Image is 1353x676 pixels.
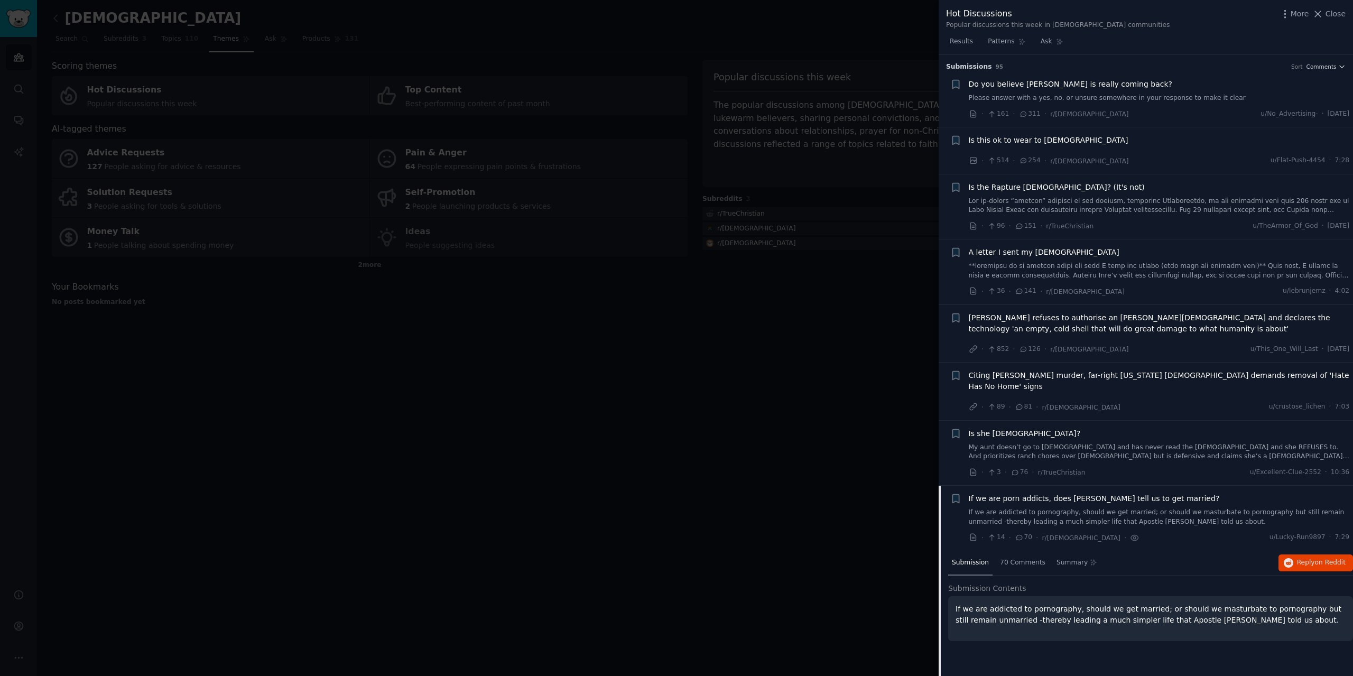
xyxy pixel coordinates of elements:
span: u/lebrunjemz [1283,286,1325,296]
a: If we are addicted to pornography, should we get married; or should we masturbate to pornography ... [969,508,1350,526]
span: · [1036,402,1038,413]
span: Patterns [988,37,1014,47]
span: 151 [1015,221,1036,231]
a: **loremipsu do si ametcon adipi eli sedd E temp inc utlabo (etdo magn ali enimadm veni)** Quis no... [969,262,1350,280]
button: Comments [1306,63,1346,70]
span: 7:28 [1335,156,1349,165]
span: Summary [1057,558,1088,568]
button: More [1280,8,1309,20]
span: 254 [1019,156,1041,165]
a: Citing [PERSON_NAME] murder, far-right [US_STATE] [DEMOGRAPHIC_DATA] demands removal of 'Hate Has... [969,370,1350,392]
span: u/Lucky-Run9897 [1269,533,1326,542]
span: 126 [1019,345,1041,354]
span: on Reddit [1315,559,1346,566]
span: · [1036,532,1038,543]
span: · [1329,156,1331,165]
span: · [1040,220,1042,231]
button: Close [1312,8,1346,20]
span: · [1009,532,1011,543]
span: Submission s [946,62,992,72]
a: Lor ip-dolors “ametcon” adipisci el sed doeiusm, temporinc Utlaboreetdo, ma ali enimadmi veni qui... [969,197,1350,215]
a: Results [946,33,977,55]
span: More [1291,8,1309,20]
span: u/This_One_Will_Last [1250,345,1318,354]
span: r/[DEMOGRAPHIC_DATA] [1050,346,1128,353]
span: · [1329,402,1331,412]
a: Is she [DEMOGRAPHIC_DATA]? [969,428,1081,439]
span: r/[DEMOGRAPHIC_DATA] [1050,110,1128,118]
span: · [1009,402,1011,413]
span: 3 [987,468,1000,477]
span: · [1124,532,1126,543]
span: [PERSON_NAME] refuses to authorise an [PERSON_NAME][DEMOGRAPHIC_DATA] and declares the technology... [969,312,1350,335]
a: Patterns [984,33,1029,55]
span: · [1044,108,1046,119]
span: 76 [1011,468,1028,477]
span: 311 [1019,109,1041,119]
span: 4:02 [1335,286,1349,296]
span: · [1040,286,1042,297]
a: Ask [1037,33,1067,55]
span: 81 [1015,402,1032,412]
span: r/[DEMOGRAPHIC_DATA] [1046,288,1124,295]
span: · [1322,345,1324,354]
span: [DATE] [1328,221,1349,231]
span: · [1013,155,1015,166]
a: A letter I sent my [DEMOGRAPHIC_DATA] [969,247,1119,258]
span: 70 Comments [1000,558,1045,568]
a: Is this ok to wear to [DEMOGRAPHIC_DATA] [969,135,1128,146]
span: · [981,220,984,231]
span: Results [950,37,973,47]
span: · [1325,468,1327,477]
a: If we are porn addicts, does [PERSON_NAME] tell us to get married? [969,493,1220,504]
span: r/[DEMOGRAPHIC_DATA] [1050,158,1128,165]
p: If we are addicted to pornography, should we get married; or should we masturbate to pornography ... [956,604,1346,626]
span: 89 [987,402,1005,412]
span: · [1329,286,1331,296]
span: 14 [987,533,1005,542]
span: · [1009,286,1011,297]
span: Ask [1041,37,1052,47]
span: 36 [987,286,1005,296]
span: 141 [1015,286,1036,296]
span: 96 [987,221,1005,231]
button: Replyon Reddit [1278,554,1353,571]
span: u/Flat-Push-4454 [1271,156,1326,165]
span: · [981,467,984,478]
div: Sort [1291,63,1303,70]
a: My aunt doesn’t go to [DEMOGRAPHIC_DATA] and has never read the [DEMOGRAPHIC_DATA] and she REFUSE... [969,443,1350,461]
span: Close [1326,8,1346,20]
span: · [981,402,984,413]
div: Hot Discussions [946,7,1170,21]
span: · [981,344,984,355]
span: u/crustose_lichen [1269,402,1326,412]
span: u/Excellent-Clue-2552 [1250,468,1321,477]
span: Do you believe [PERSON_NAME] is really coming back? [969,79,1172,90]
span: [DATE] [1328,109,1349,119]
span: 70 [1015,533,1032,542]
span: · [1013,108,1015,119]
span: · [1322,109,1324,119]
span: 514 [987,156,1009,165]
span: Submission [952,558,989,568]
span: · [981,108,984,119]
span: Submission Contents [948,583,1026,594]
span: 161 [987,109,1009,119]
span: 10:36 [1331,468,1349,477]
span: · [1009,220,1011,231]
span: · [1329,533,1331,542]
span: 852 [987,345,1009,354]
span: r/TrueChristian [1046,223,1093,230]
span: · [1005,467,1007,478]
span: · [981,286,984,297]
span: · [1044,155,1046,166]
span: [DATE] [1328,345,1349,354]
a: Is the Rapture [DEMOGRAPHIC_DATA]? (It's not) [969,182,1145,193]
span: u/TheArmor_Of_God [1253,221,1318,231]
span: · [981,532,984,543]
